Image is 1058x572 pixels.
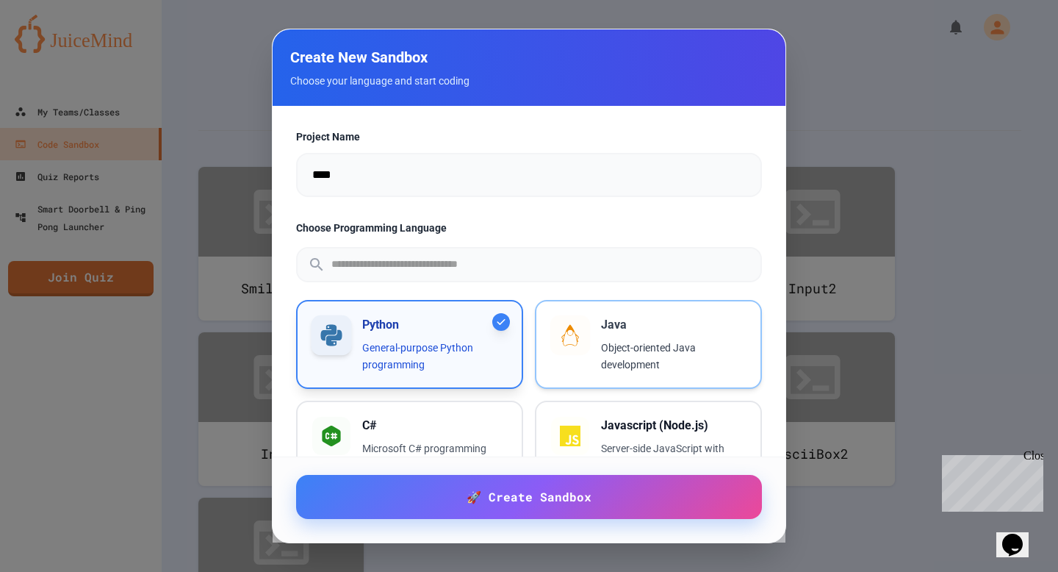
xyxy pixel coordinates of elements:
[296,129,762,144] label: Project Name
[601,440,746,474] p: Server-side JavaScript with Node.js
[601,417,746,435] h3: Javascript (Node.js)
[601,340,746,373] p: Object-oriented Java development
[601,316,746,334] h3: Java
[362,417,507,435] h3: C#
[362,316,507,334] h3: Python
[290,74,768,88] p: Choose your language and start coding
[296,221,762,235] label: Choose Programming Language
[936,449,1043,512] iframe: chat widget
[467,488,591,506] span: 🚀 Create Sandbox
[362,340,507,373] p: General-purpose Python programming
[996,513,1043,557] iframe: chat widget
[6,6,101,93] div: Chat with us now!Close
[290,47,768,68] h2: Create New Sandbox
[362,440,507,457] p: Microsoft C# programming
